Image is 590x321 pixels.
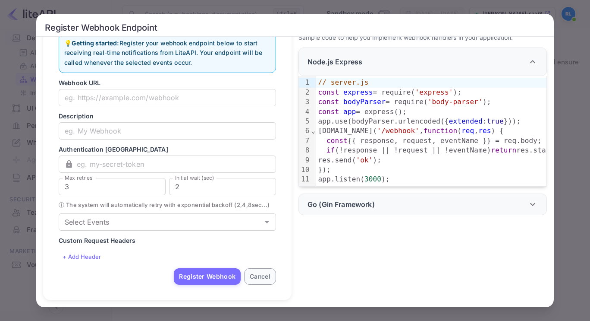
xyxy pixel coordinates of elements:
[299,97,311,107] div: 3
[298,48,547,76] div: Node.js Express
[175,174,214,181] label: Initial wait (sec)
[36,14,554,37] h2: Register Webhook Endpoint
[59,89,276,106] input: eg. https://example.com/webhook
[65,174,92,181] label: Max retries
[298,33,547,42] p: Sample code to help you implement webhook handlers in your application.
[59,236,276,245] p: Custom Request Headers
[299,156,311,165] div: 9
[326,146,335,154] span: if
[77,156,276,173] input: eg. my-secret-token
[299,146,311,155] div: 8
[64,38,270,67] p: 💡 Register your webhook endpoint below to start receiving real-time notifications from LiteAPI. Y...
[59,111,276,121] p: Description
[244,268,276,285] button: Cancel
[428,98,483,106] span: 'body-parser'
[72,39,119,47] strong: Getting started:
[343,98,386,106] span: bodyParser
[377,127,419,135] span: '/webhook'
[298,194,547,215] div: Go (Gin Framework)
[326,137,348,145] span: const
[343,88,373,96] span: express
[318,108,339,116] span: const
[478,127,491,135] span: res
[318,98,339,106] span: const
[424,127,457,135] span: function
[299,126,311,136] div: 6
[174,268,241,285] button: Register Webhook
[299,165,311,175] div: 10
[318,88,339,96] span: const
[59,200,276,210] span: ⓘ The system will automatically retry with exponential backoff ( 2 , 4 , 8 sec...)
[343,108,356,116] span: app
[356,156,373,164] span: 'ok'
[364,175,381,183] span: 3000
[59,145,276,154] p: Authentication [GEOGRAPHIC_DATA]
[311,127,316,135] span: Fold line
[299,88,311,97] div: 2
[261,216,273,228] button: Open
[59,250,105,263] button: + Add Header
[318,78,368,86] span: // server.js
[59,78,276,87] p: Webhook URL
[449,117,483,125] span: extended
[299,117,311,126] div: 5
[308,57,362,67] p: Node.js Express
[308,199,375,210] p: Go (Gin Framework)
[299,136,311,146] div: 7
[461,127,474,135] span: req
[299,107,311,117] div: 4
[59,122,276,140] input: eg. My Webhook
[491,146,517,154] span: return
[415,88,453,96] span: 'express'
[299,78,311,87] div: 1
[61,216,259,228] input: Choose event types...
[299,175,311,184] div: 11
[487,117,504,125] span: true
